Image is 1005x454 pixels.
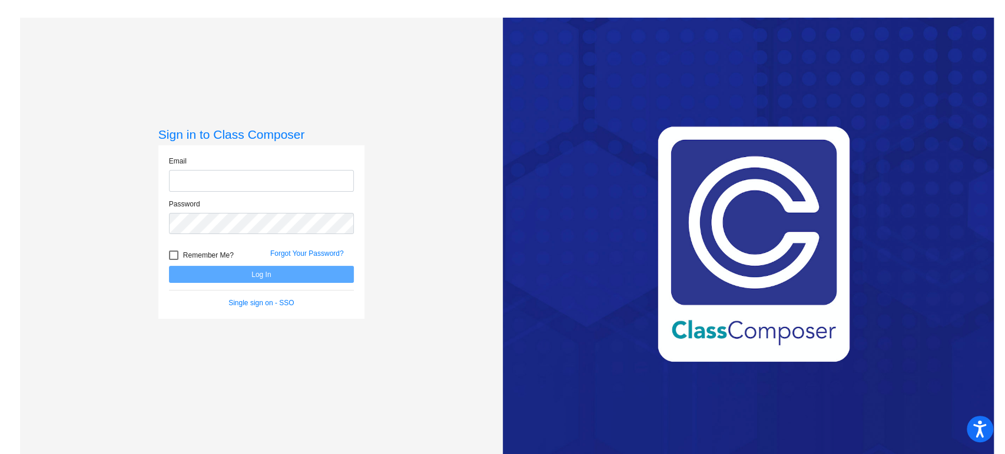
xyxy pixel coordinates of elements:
[183,248,234,262] span: Remember Me?
[270,249,344,258] a: Forgot Your Password?
[158,127,364,142] h3: Sign in to Class Composer
[169,199,200,209] label: Password
[169,156,187,166] label: Email
[228,299,294,307] a: Single sign on - SSO
[169,266,354,283] button: Log In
